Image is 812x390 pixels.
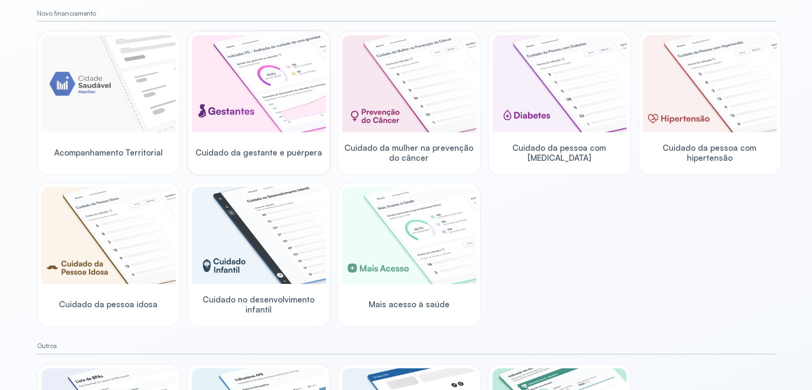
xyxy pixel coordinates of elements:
img: healthcare-greater-access.png [342,187,476,284]
img: woman-cancer-prevention-care.png [342,35,476,132]
span: Cuidado da mulher na prevenção do câncer [342,143,476,163]
img: diabetics.png [492,35,626,132]
img: child-development.png [192,187,326,284]
span: Mais acesso à saúde [369,299,450,309]
img: pregnants.png [192,35,326,132]
span: Acompanhamento Territorial [54,147,163,157]
span: Cuidado no desenvolvimento infantil [192,294,326,315]
small: Outros [37,342,775,350]
small: Novo financiamento [37,10,775,18]
img: hypertension.png [643,35,777,132]
span: Cuidado da gestante e puérpera [196,147,322,157]
span: Cuidado da pessoa idosa [59,299,157,309]
img: elderly.png [41,187,176,284]
img: placeholder-module-ilustration.png [41,35,176,132]
span: Cuidado da pessoa com hipertensão [643,143,777,163]
span: Cuidado da pessoa com [MEDICAL_DATA] [492,143,626,163]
